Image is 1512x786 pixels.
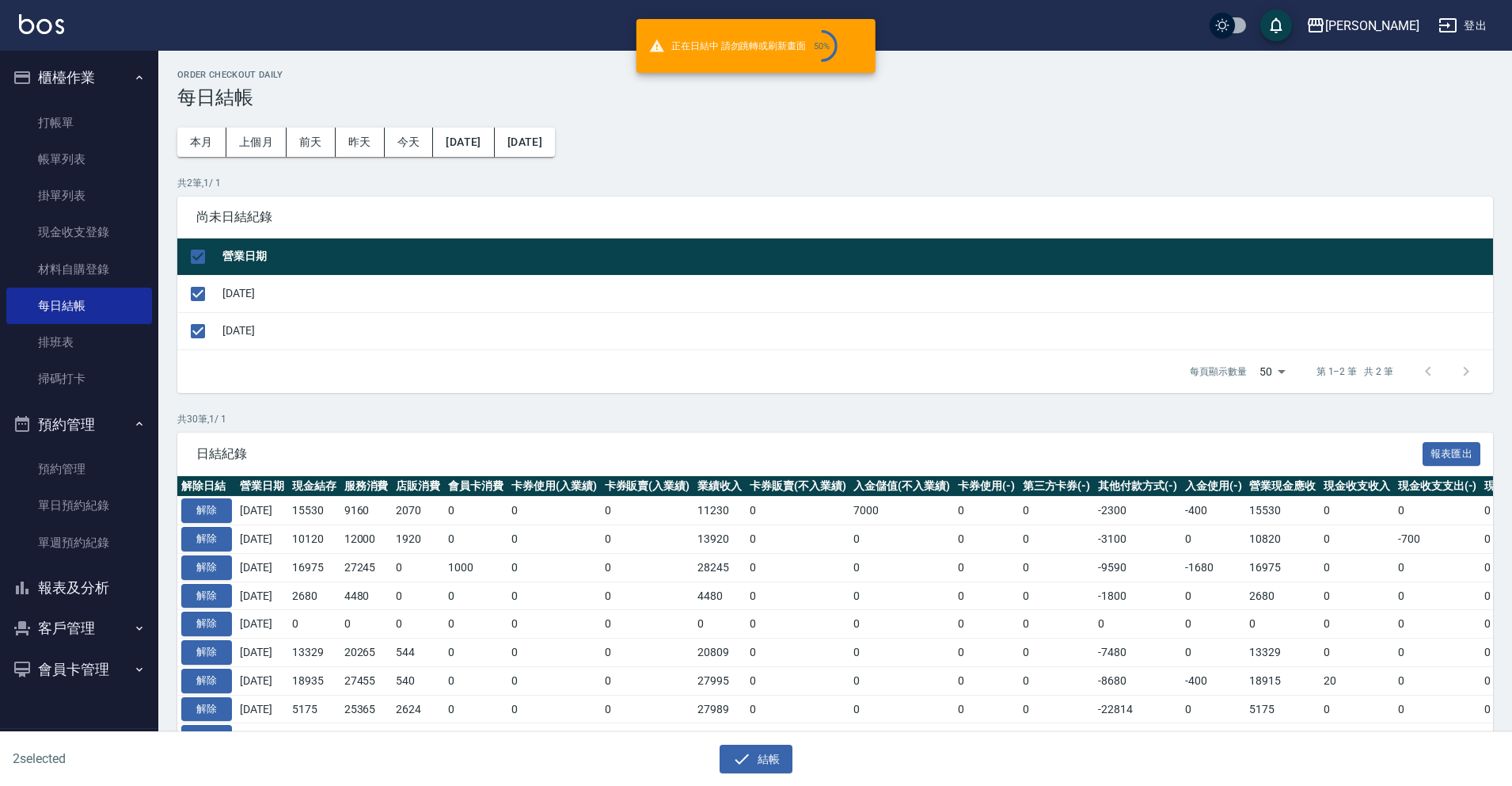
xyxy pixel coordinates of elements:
td: 0 [1394,582,1481,610]
td: 0 [507,497,601,525]
h6: 2 selected [13,749,375,769]
td: 540 [392,666,444,695]
td: [DATE] [236,723,288,752]
th: 營業日期 [218,238,1493,276]
button: 昨天 [336,128,385,157]
td: 0 [746,695,850,723]
td: 25365 [340,695,393,723]
th: 解除日結 [177,476,236,497]
button: 解除 [181,584,232,609]
td: 0 [849,610,954,639]
th: 現金收支支出(-) [1394,476,1481,497]
td: 0 [601,582,694,610]
td: 16370 [693,723,746,752]
th: 卡券使用(入業績) [507,476,601,497]
button: 解除 [181,612,232,636]
td: 0 [746,582,850,610]
td: 0 [340,610,393,639]
th: 現金收支收入 [1320,476,1394,497]
div: 50 [1253,350,1291,393]
td: -2730 [1181,723,1246,752]
td: 0 [444,582,507,610]
th: 卡券販賣(不入業績) [746,476,850,497]
button: 報表匯出 [1423,442,1481,467]
td: 0 [1394,666,1481,695]
td: -1680 [1181,553,1246,582]
td: 20 [1320,666,1394,695]
td: 0 [507,582,601,610]
button: 櫃檯作業 [6,57,152,98]
td: 0 [1320,582,1394,610]
td: 0 [507,610,601,639]
td: 0 [1019,553,1095,582]
th: 業績收入 [693,476,746,497]
td: 0 [1320,525,1394,554]
td: [DATE] [236,553,288,582]
td: 13329 [288,639,340,667]
td: 0 [392,582,444,610]
a: 現金收支登錄 [6,214,152,250]
td: 26600 [1245,723,1320,752]
td: [DATE] [236,639,288,667]
div: 50 % [814,41,830,52]
th: 服務消費 [340,476,393,497]
td: 0 [746,553,850,582]
td: 2624 [392,695,444,723]
td: 13329 [1245,639,1320,667]
td: -22814 [1094,695,1181,723]
td: 27245 [340,553,393,582]
td: 0 [507,723,601,752]
td: 0 [1181,582,1246,610]
td: 0 [1394,695,1481,723]
td: 0 [1320,695,1394,723]
a: 排班表 [6,324,152,361]
td: 1920 [392,525,444,554]
td: -2300 [1094,497,1181,525]
button: 前天 [287,128,336,157]
button: 今天 [385,128,434,157]
td: 4480 [340,582,393,610]
td: 13920 [693,525,746,554]
td: 0 [1245,610,1320,639]
td: 0 [1181,610,1246,639]
td: -700 [1394,525,1481,554]
td: 0 [444,695,507,723]
td: 0 [1019,723,1095,752]
td: -400 [1181,497,1246,525]
td: 0 [1019,666,1095,695]
td: [DATE] [236,582,288,610]
td: 0 [1394,610,1481,639]
td: 0 [954,610,1019,639]
td: 16975 [288,553,340,582]
button: close [850,36,869,55]
td: 16975 [1245,553,1320,582]
td: 24800 [288,723,340,752]
td: 0 [954,582,1019,610]
td: 0 [444,723,507,752]
td: 7000 [849,497,954,525]
td: 0 [601,639,694,667]
th: 會員卡消費 [444,476,507,497]
a: 每日結帳 [6,288,152,324]
a: 報表匯出 [1423,445,1481,460]
td: 11230 [693,497,746,525]
th: 入金儲值(不入業績) [849,476,954,497]
td: 0 [1019,582,1095,610]
th: 入金使用(-) [1181,476,1246,497]
td: 0 [693,610,746,639]
button: 會員卡管理 [6,649,152,690]
td: 0 [849,582,954,610]
td: 0 [601,553,694,582]
td: 0 [1394,639,1481,667]
td: 0 [1394,553,1481,582]
td: 0 [1181,695,1246,723]
span: 正在日結中 請勿跳轉或刷新畫面 [649,30,838,62]
img: Logo [19,14,64,34]
td: 0 [601,723,694,752]
td: 0 [746,666,850,695]
td: 0 [1394,497,1481,525]
td: 10820 [1245,525,1320,554]
button: 預約管理 [6,404,152,445]
td: 0 [1019,497,1095,525]
button: 解除 [181,527,232,551]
